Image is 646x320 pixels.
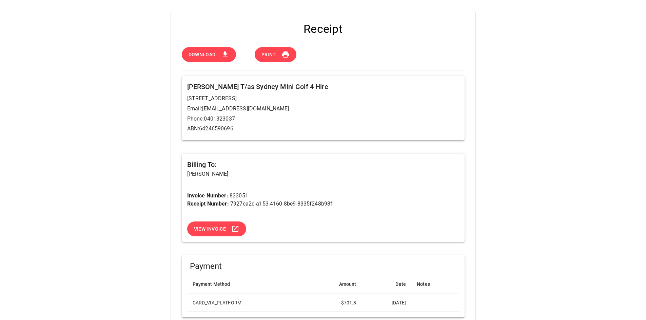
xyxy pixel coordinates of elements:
[187,81,459,92] h6: [PERSON_NAME] T/as Sydney Mini Golf 4 Hire
[187,115,459,123] p: Phone: 0401323037
[189,50,216,59] span: Download
[187,275,306,294] th: Payment Method
[187,94,459,103] p: [STREET_ADDRESS]
[411,275,459,294] th: Notes
[187,170,459,178] p: [PERSON_NAME]
[187,200,229,207] b: Receipt Number:
[187,221,247,237] button: View Invoice
[306,294,362,312] td: $ 701.8
[190,261,459,272] h5: Payment
[187,125,459,133] p: ABN: 64246590696
[187,105,459,113] p: Email: [EMAIL_ADDRESS][DOMAIN_NAME]
[361,275,411,294] th: Date
[187,192,228,199] b: Invoice Number:
[187,200,459,208] p: 7927ca2d-a153-4160-8be9-8335f248b98f
[361,294,411,312] td: [DATE]
[182,22,465,36] h4: Receipt
[261,50,276,59] span: Print
[187,159,459,170] h6: Billing To:
[187,294,306,312] td: CARD_VIA_PLATFORM
[255,47,296,62] button: Print
[306,275,362,294] th: Amount
[187,192,459,200] p: 833051
[182,47,236,62] button: Download
[194,225,226,233] span: View Invoice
